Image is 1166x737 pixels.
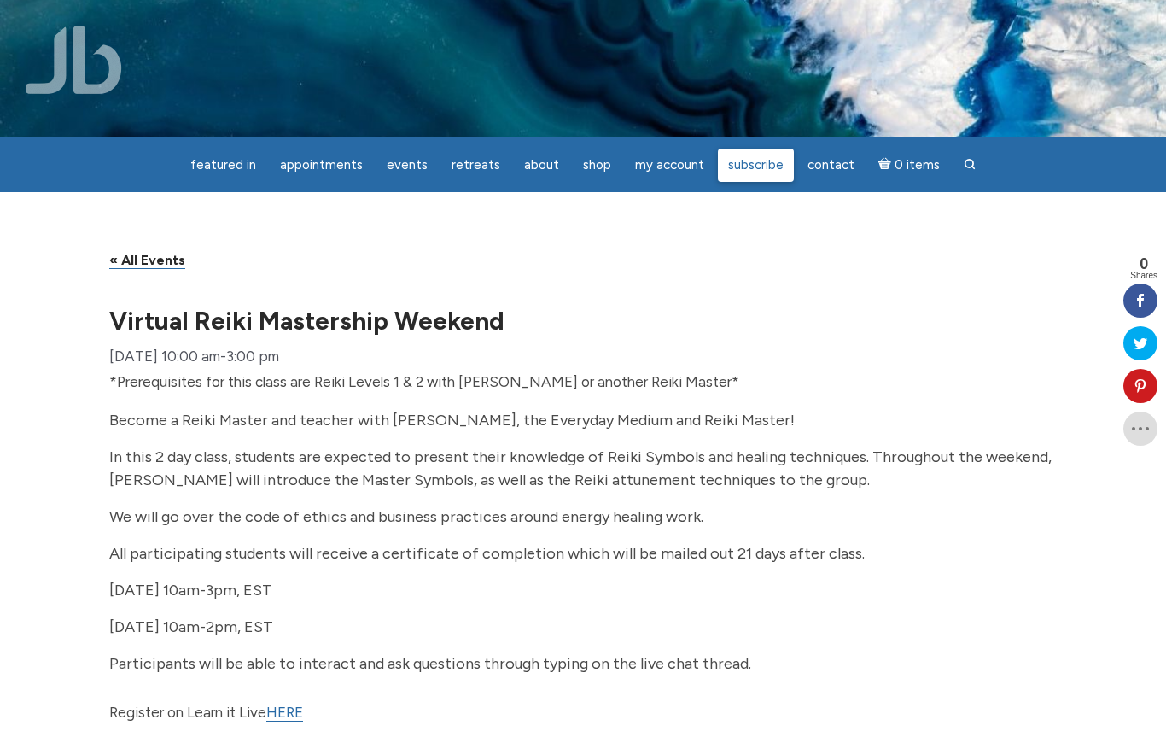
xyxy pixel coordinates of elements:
p: [DATE] 10am-3pm, EST [109,579,1057,602]
span: My Account [635,157,704,173]
span: 0 items [895,159,940,172]
p: Participants will be able to interact and ask questions through typing on the live chat thread. [109,652,1057,676]
h1: Virtual Reiki Mastership Weekend [109,308,1057,333]
a: Subscribe [718,149,794,182]
img: Jamie Butler. The Everyday Medium [26,26,122,94]
a: HERE [266,704,303,722]
p: We will go over the code of ethics and business practices around energy healing work. [109,506,1057,529]
a: Retreats [441,149,510,182]
span: Subscribe [728,157,784,173]
a: About [514,149,569,182]
div: *Prerequisites for this class are Reiki Levels 1 & 2 with [PERSON_NAME] or another Reiki Master* [109,369,1057,676]
a: Contact [797,149,865,182]
a: My Account [625,149,714,182]
a: Appointments [270,149,373,182]
div: - [109,343,279,370]
p: All participating students will receive a certificate of completion which will be mailed out 21 d... [109,542,1057,565]
span: Contact [807,157,854,173]
span: Appointments [280,157,363,173]
span: 0 [1130,256,1157,272]
p: In this 2 day class, students are expected to present their knowledge of Reiki Symbols and healin... [109,446,1057,492]
p: Become a Reiki Master and teacher with [PERSON_NAME], the Everyday Medium and Reiki Master! [109,409,1057,432]
p: [DATE] 10am-2pm, EST [109,616,1057,639]
a: Shop [573,149,621,182]
span: 3:00 pm [226,348,279,365]
span: Events [387,157,428,173]
span: Shares [1130,272,1157,280]
a: featured in [180,149,266,182]
a: Cart0 items [868,147,950,182]
span: featured in [190,157,256,173]
a: « All Events [109,252,185,269]
span: About [524,157,559,173]
span: Retreats [452,157,500,173]
span: Shop [583,157,611,173]
i: Cart [878,157,895,173]
a: Events [376,149,438,182]
span: [DATE] 10:00 am [109,348,220,365]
